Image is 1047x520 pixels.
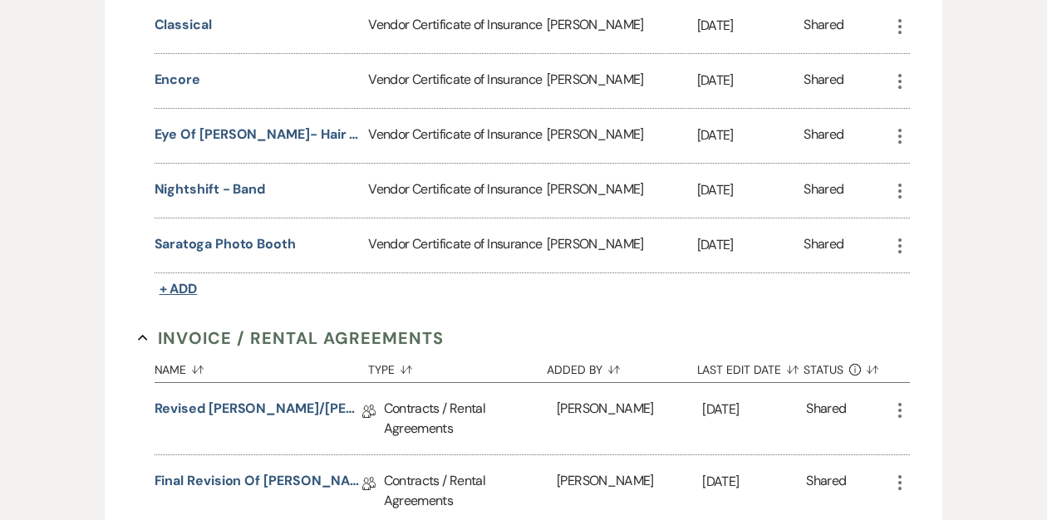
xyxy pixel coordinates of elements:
[702,471,806,493] p: [DATE]
[547,351,696,382] button: Added By
[806,471,846,511] div: Shared
[384,383,558,454] div: Contracts / Rental Agreements
[155,179,266,199] button: Nightshift - Band
[697,234,804,256] p: [DATE]
[697,70,804,91] p: [DATE]
[547,109,696,163] div: [PERSON_NAME]
[155,351,369,382] button: Name
[702,399,806,420] p: [DATE]
[804,364,843,375] span: Status
[155,125,362,145] button: Eye of [PERSON_NAME]- Hair and Make Up
[804,70,843,92] div: Shared
[697,15,804,37] p: [DATE]
[368,109,547,163] div: Vendor Certificate of Insurance
[804,351,889,382] button: Status
[160,280,198,297] span: + Add
[806,399,846,439] div: Shared
[368,218,547,272] div: Vendor Certificate of Insurance
[804,234,843,257] div: Shared
[368,351,547,382] button: Type
[155,399,362,424] a: Revised [PERSON_NAME]/[PERSON_NAME] Wedding Property & Venue Lease Contract with Full Wedding Pla...
[155,15,212,35] button: Classical
[547,164,696,218] div: [PERSON_NAME]
[138,326,445,351] button: Invoice / Rental Agreements
[547,218,696,272] div: [PERSON_NAME]
[368,54,547,108] div: Vendor Certificate of Insurance
[368,164,547,218] div: Vendor Certificate of Insurance
[697,351,804,382] button: Last Edit Date
[804,15,843,37] div: Shared
[155,234,296,254] button: Saratoga Photo Booth
[697,179,804,201] p: [DATE]
[804,125,843,147] div: Shared
[155,70,201,90] button: Encore
[697,125,804,146] p: [DATE]
[557,383,702,454] div: [PERSON_NAME]
[155,277,203,301] button: + Add
[804,179,843,202] div: Shared
[547,54,696,108] div: [PERSON_NAME]
[155,471,362,497] a: Final Revision of [PERSON_NAME]/[PERSON_NAME] Wedding Property & Venue Lease Contract with Full W...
